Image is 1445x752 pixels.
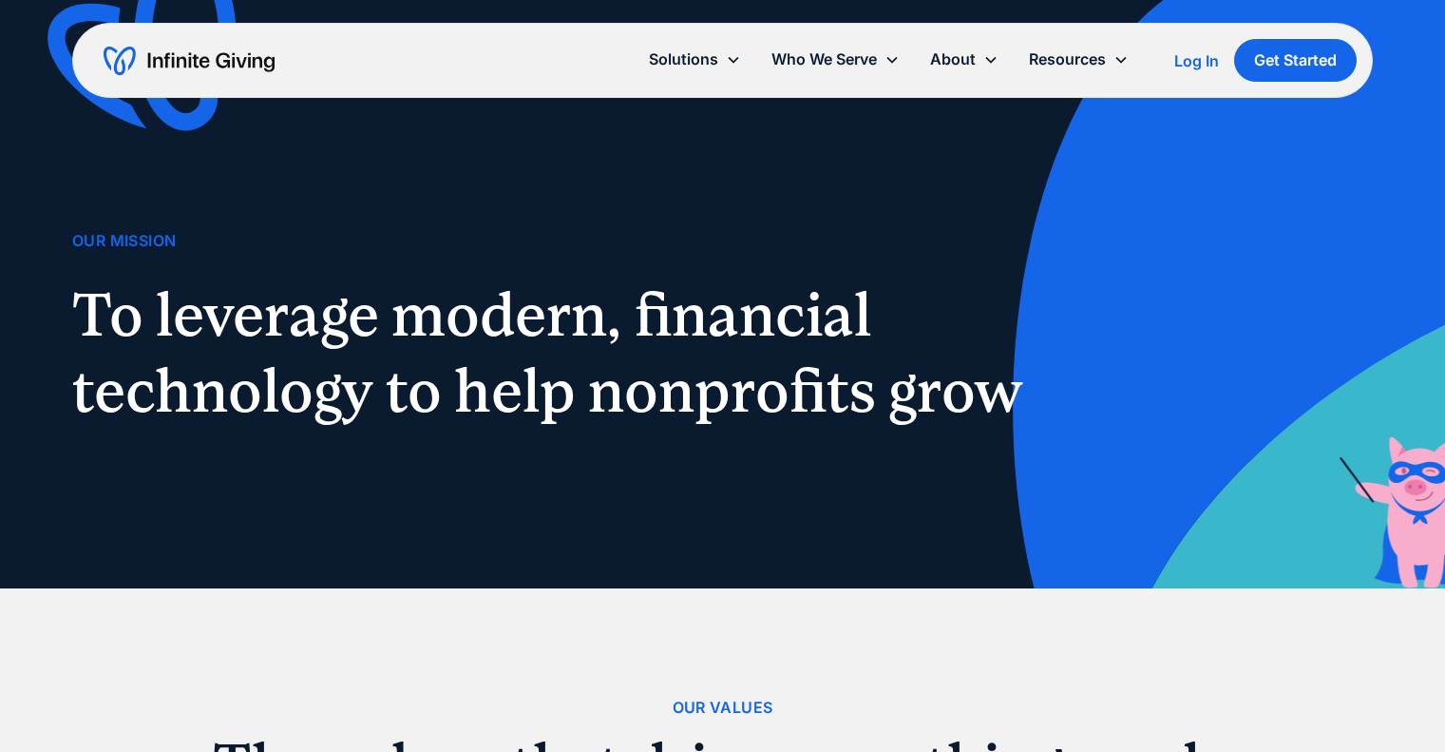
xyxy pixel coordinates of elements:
div: Log In [1174,53,1219,68]
div: About [930,47,976,72]
h1: To leverage modern, financial technology to help nonprofits grow [72,277,1045,429]
div: Solutions [649,47,718,72]
div: Solutions [634,39,756,80]
div: Resources [1029,47,1106,72]
a: Get Started [1234,39,1357,82]
a: home [104,46,275,76]
div: Resources [1014,39,1144,80]
div: Who We Serve [771,47,877,72]
div: Our Values [673,695,773,721]
div: Who We Serve [756,39,915,80]
a: Log In [1174,49,1219,72]
div: Our Mission [72,228,176,254]
div: About [915,39,1014,80]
